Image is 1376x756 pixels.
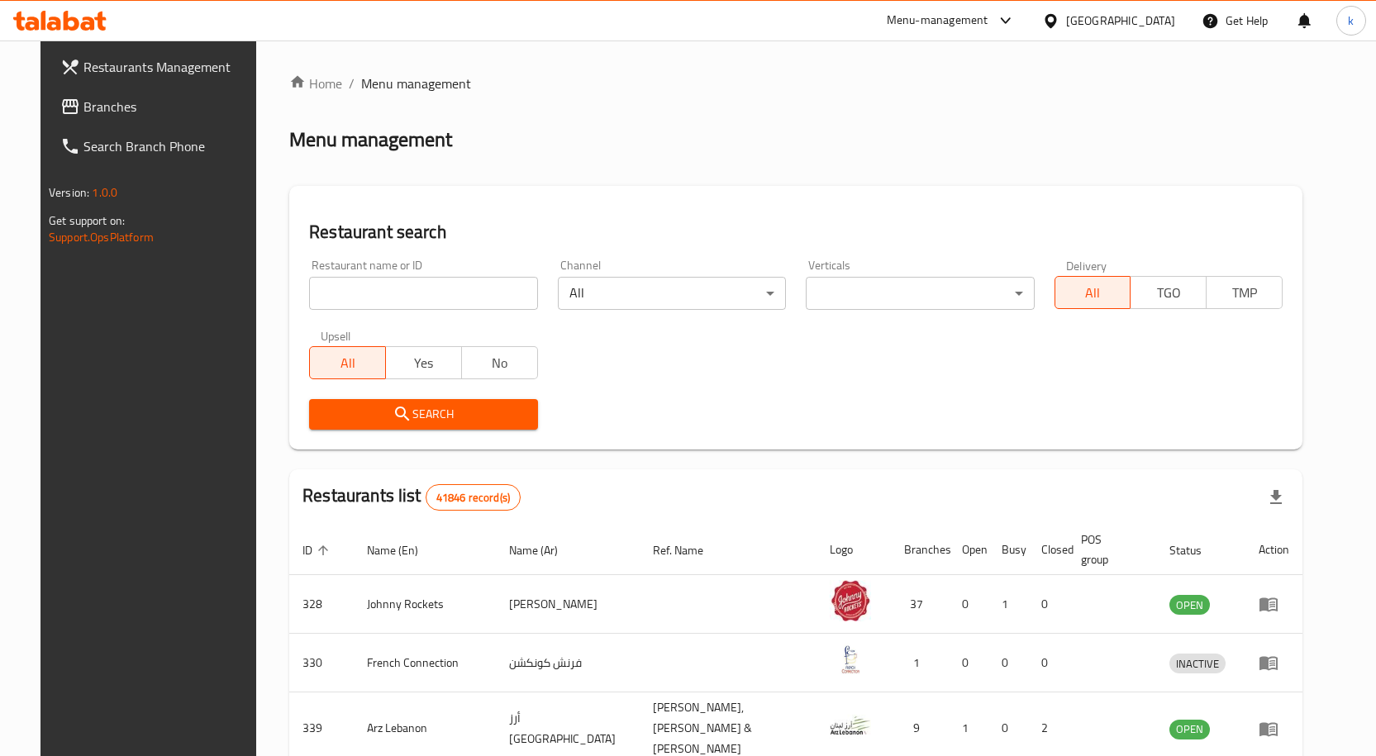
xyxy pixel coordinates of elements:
[1169,540,1223,560] span: Status
[1213,281,1276,305] span: TMP
[49,182,89,203] span: Version:
[1169,654,1226,673] span: INACTIVE
[1062,281,1125,305] span: All
[92,182,117,203] span: 1.0.0
[1066,259,1107,271] label: Delivery
[321,330,351,341] label: Upsell
[354,634,496,692] td: French Connection
[289,575,354,634] td: 328
[385,346,462,379] button: Yes
[988,525,1028,575] th: Busy
[1256,478,1296,517] div: Export file
[1169,595,1210,615] div: OPEN
[891,525,949,575] th: Branches
[830,580,871,621] img: Johnny Rockets
[1028,575,1068,634] td: 0
[1259,719,1289,739] div: Menu
[1245,525,1302,575] th: Action
[47,87,270,126] a: Branches
[309,399,537,430] button: Search
[1169,720,1210,739] div: OPEN
[426,484,521,511] div: Total records count
[1028,525,1068,575] th: Closed
[1137,281,1200,305] span: TGO
[1028,634,1068,692] td: 0
[1169,596,1210,615] span: OPEN
[496,575,640,634] td: [PERSON_NAME]
[349,74,355,93] li: /
[289,74,342,93] a: Home
[1130,276,1207,309] button: TGO
[988,575,1028,634] td: 1
[496,634,640,692] td: فرنش كونكشن
[1081,530,1136,569] span: POS group
[317,351,379,375] span: All
[1348,12,1354,30] span: k
[1066,12,1175,30] div: [GEOGRAPHIC_DATA]
[988,634,1028,692] td: 0
[509,540,579,560] span: Name (Ar)
[887,11,988,31] div: Menu-management
[817,525,891,575] th: Logo
[1259,653,1289,673] div: Menu
[653,540,725,560] span: Ref. Name
[354,575,496,634] td: Johnny Rockets
[289,126,452,153] h2: Menu management
[367,540,440,560] span: Name (En)
[289,74,1302,93] nav: breadcrumb
[949,634,988,692] td: 0
[49,226,154,248] a: Support.OpsPlatform
[830,639,871,680] img: French Connection
[302,483,521,511] h2: Restaurants list
[1169,720,1210,739] span: OPEN
[949,575,988,634] td: 0
[83,57,257,77] span: Restaurants Management
[289,634,354,692] td: 330
[309,277,537,310] input: Search for restaurant name or ID..
[1055,276,1131,309] button: All
[309,346,386,379] button: All
[949,525,988,575] th: Open
[83,97,257,116] span: Branches
[47,126,270,166] a: Search Branch Phone
[322,404,524,425] span: Search
[361,74,471,93] span: Menu management
[47,47,270,87] a: Restaurants Management
[1259,594,1289,614] div: Menu
[830,705,871,746] img: Arz Lebanon
[302,540,334,560] span: ID
[393,351,455,375] span: Yes
[426,490,520,506] span: 41846 record(s)
[558,277,786,310] div: All
[309,220,1283,245] h2: Restaurant search
[891,634,949,692] td: 1
[1169,654,1226,673] div: INACTIVE
[469,351,531,375] span: No
[806,277,1034,310] div: ​
[83,136,257,156] span: Search Branch Phone
[1206,276,1283,309] button: TMP
[891,575,949,634] td: 37
[49,210,125,231] span: Get support on:
[461,346,538,379] button: No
